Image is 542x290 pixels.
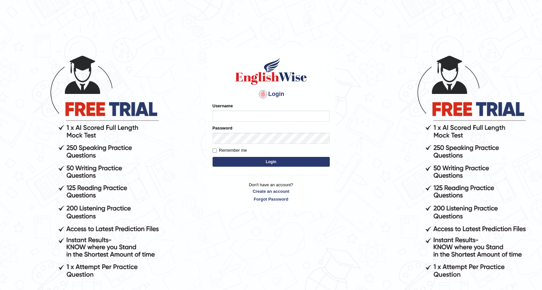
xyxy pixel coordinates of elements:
label: Username [213,103,233,109]
img: Logo of English Wise sign in for intelligent practice with AI [234,56,308,86]
button: Login [213,157,330,167]
p: Don't have an account? [213,182,330,202]
a: Forgot Password [213,196,330,202]
input: Remember me [213,148,217,153]
label: Password [213,125,232,131]
a: Create an account [213,188,330,194]
h4: Login [213,89,330,99]
label: Remember me [213,147,247,154]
